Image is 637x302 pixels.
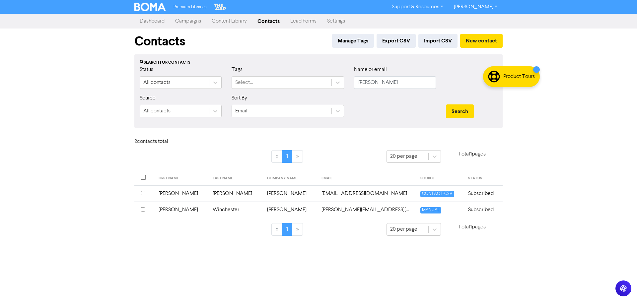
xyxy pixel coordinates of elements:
th: COMPANY NAME [263,171,318,186]
a: Support & Resources [387,2,449,12]
td: Subscribed [464,185,503,202]
div: Search for contacts [140,60,497,66]
div: All contacts [143,107,171,115]
th: LAST NAME [209,171,263,186]
h1: Contacts [134,34,185,49]
button: Export CSV [377,34,416,48]
th: EMAIL [318,171,416,186]
img: BOMA Logo [134,3,166,11]
td: kerry.winchester@cdhb.health.nz [318,202,416,218]
label: Status [140,66,153,74]
td: Subscribed [464,202,503,218]
div: Email [235,107,248,115]
label: Source [140,94,156,102]
td: [PERSON_NAME] [209,185,263,202]
label: Sort By [232,94,247,102]
div: Select... [235,79,253,87]
td: [PERSON_NAME] [155,185,209,202]
a: Page 1 is your current page [282,150,292,163]
div: 20 per page [390,225,417,233]
div: 20 per page [390,152,417,160]
td: Winchester [209,202,263,218]
button: Search [446,104,474,118]
td: [PERSON_NAME] [155,202,209,218]
span: Premium Libraries: [174,5,207,9]
p: Total 1 pages [441,150,503,158]
a: Dashboard [134,15,170,28]
iframe: Chat Widget [604,270,637,302]
button: Manage Tags [332,34,374,48]
a: Contacts [252,15,285,28]
div: All contacts [143,79,171,87]
a: Lead Forms [285,15,322,28]
th: STATUS [464,171,503,186]
a: Content Library [206,15,252,28]
button: Import CSV [418,34,458,48]
a: [PERSON_NAME] [449,2,503,12]
p: Total 1 pages [441,223,503,231]
a: Page 1 is your current page [282,223,292,236]
h6: 2 contact s total [134,139,187,145]
span: MANUAL [420,207,441,213]
span: CONTACT-CSV [420,191,454,197]
button: New contact [460,34,503,48]
a: Campaigns [170,15,206,28]
th: FIRST NAME [155,171,209,186]
a: Settings [322,15,350,28]
td: kbriggs@xtra.co.nz [318,185,416,202]
td: [PERSON_NAME] [263,185,318,202]
label: Tags [232,66,243,74]
td: [PERSON_NAME] [263,202,318,218]
img: The Gap [213,3,227,11]
label: Name or email [354,66,387,74]
th: SOURCE [416,171,464,186]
